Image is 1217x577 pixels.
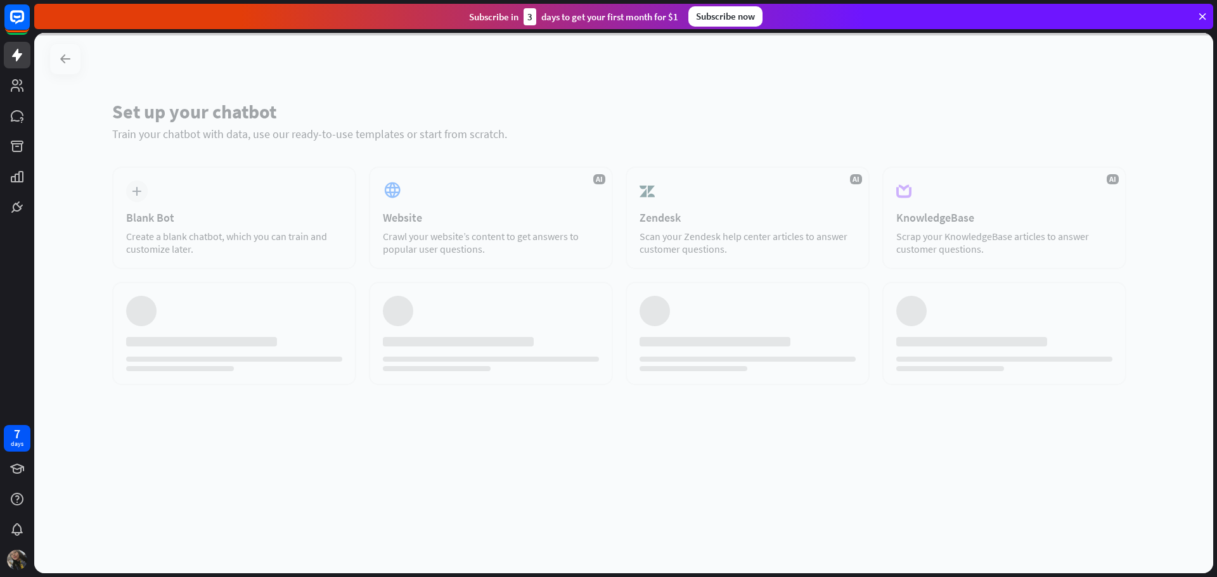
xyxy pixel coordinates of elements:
[688,6,763,27] div: Subscribe now
[4,425,30,452] a: 7 days
[14,428,20,440] div: 7
[469,8,678,25] div: Subscribe in days to get your first month for $1
[11,440,23,448] div: days
[524,8,536,25] div: 3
